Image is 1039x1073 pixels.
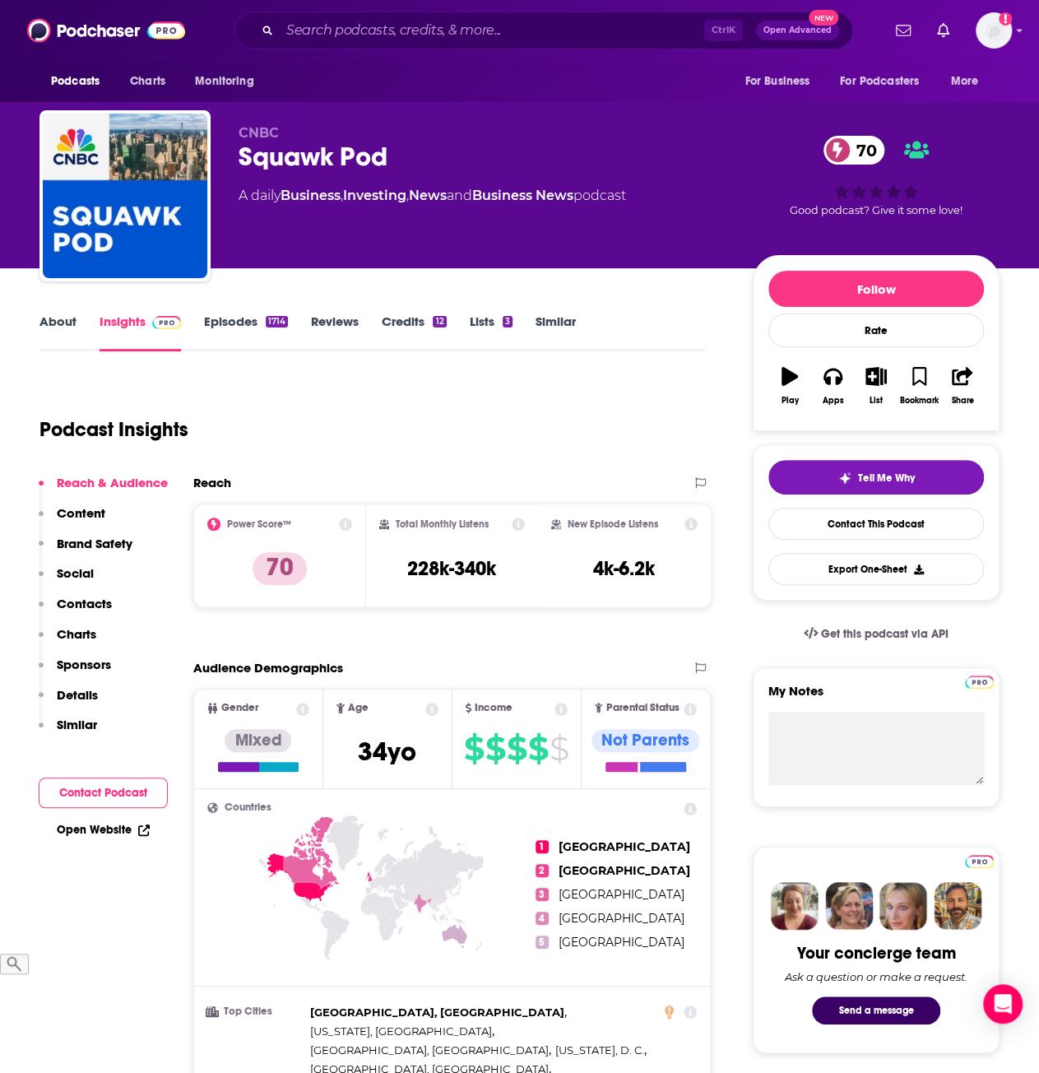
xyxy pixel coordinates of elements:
[507,736,526,762] span: $
[951,396,973,406] div: Share
[976,12,1012,49] button: Show profile menu
[39,778,168,808] button: Contact Podcast
[782,396,799,406] div: Play
[341,188,343,203] span: ,
[811,356,854,416] button: Apps
[207,1006,304,1017] h3: Top Cities
[464,736,484,762] span: $
[941,356,984,416] button: Share
[838,471,851,485] img: tell me why sparkle
[239,125,279,141] span: CNBC
[57,823,150,837] a: Open Website
[930,16,956,44] a: Show notifications dropdown
[825,882,873,930] img: Barbara Profile
[57,717,97,732] p: Similar
[555,1043,644,1057] span: [US_STATE], D. C.
[858,471,915,485] span: Tell Me Why
[559,863,690,878] span: [GEOGRAPHIC_DATA]
[704,20,743,41] span: Ctrl K
[57,596,112,611] p: Contacts
[447,188,472,203] span: and
[605,703,679,713] span: Parental Status
[790,204,962,216] span: Good podcast? Give it some love!
[568,518,658,530] h2: New Episode Listens
[43,114,207,278] img: Squawk Pod
[130,70,165,93] span: Charts
[559,839,690,854] span: [GEOGRAPHIC_DATA]
[358,736,416,768] span: 34 yo
[870,396,883,406] div: List
[39,536,132,566] button: Brand Safety
[266,316,288,327] div: 1714
[768,314,984,347] div: Rate
[27,15,185,46] a: Podchaser - Follow, Share and Rate Podcasts
[900,396,939,406] div: Bookmark
[756,21,839,40] button: Open AdvancedNew
[965,676,994,689] img: Podchaser Pro
[809,10,838,26] span: New
[951,70,979,93] span: More
[879,882,927,930] img: Jules Profile
[195,70,253,93] span: Monitoring
[183,66,275,97] button: open menu
[39,717,97,747] button: Similar
[39,475,168,505] button: Reach & Audience
[829,66,943,97] button: open menu
[768,460,984,495] button: tell me why sparkleTell Me Why
[343,188,406,203] a: Investing
[239,186,626,206] div: A daily podcast
[889,16,917,44] a: Show notifications dropdown
[57,687,98,703] p: Details
[100,314,181,351] a: InsightsPodchaser Pro
[310,1041,551,1060] span: ,
[152,316,181,329] img: Podchaser Pro
[812,996,940,1024] button: Send a message
[310,1003,567,1022] span: ,
[39,596,112,626] button: Contacts
[999,12,1012,26] svg: Add a profile image
[591,729,699,752] div: Not Parents
[840,136,885,165] span: 70
[976,12,1012,49] img: User Profile
[768,683,984,712] label: My Notes
[823,136,885,165] a: 70
[39,66,121,97] button: open menu
[57,565,94,581] p: Social
[503,316,513,327] div: 3
[840,70,919,93] span: For Podcasters
[310,1006,564,1019] span: [GEOGRAPHIC_DATA], [GEOGRAPHIC_DATA]
[550,736,568,762] span: $
[227,518,291,530] h2: Power Score™
[528,736,548,762] span: $
[823,396,844,406] div: Apps
[225,729,291,752] div: Mixed
[310,1043,549,1057] span: [GEOGRAPHIC_DATA], [GEOGRAPHIC_DATA]
[771,882,819,930] img: Sydney Profile
[39,687,98,718] button: Details
[475,703,513,713] span: Income
[470,314,513,351] a: Lists3
[433,316,446,327] div: 12
[51,70,100,93] span: Podcasts
[898,356,940,416] button: Bookmark
[965,852,994,868] a: Pro website
[225,802,271,813] span: Countries
[821,627,949,641] span: Get this podcast via API
[348,703,369,713] span: Age
[409,188,447,203] a: News
[234,12,853,49] div: Search podcasts, credits, & more...
[57,657,111,672] p: Sponsors
[485,736,505,762] span: $
[39,417,188,442] h1: Podcast Insights
[253,552,307,585] p: 70
[39,314,77,351] a: About
[221,703,258,713] span: Gender
[768,553,984,585] button: Export One-Sheet
[593,556,655,581] h3: 4k-6.2k
[536,314,576,351] a: Similar
[791,614,962,654] a: Get this podcast via API
[983,984,1023,1024] div: Open Intercom Messenger
[855,356,898,416] button: List
[281,188,341,203] a: Business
